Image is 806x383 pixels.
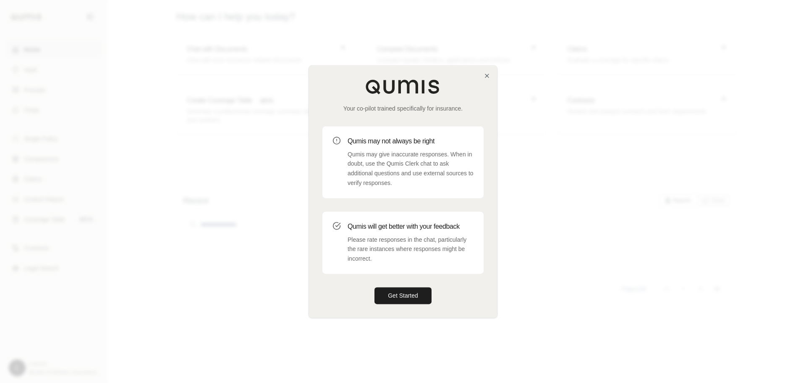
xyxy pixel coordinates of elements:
button: Get Started [374,287,432,304]
p: Qumis may give inaccurate responses. When in doubt, use the Qumis Clerk chat to ask additional qu... [348,150,474,188]
h3: Qumis will get better with your feedback [348,222,474,232]
h3: Qumis may not always be right [348,136,474,146]
img: Qumis Logo [365,79,441,94]
p: Please rate responses in the chat, particularly the rare instances where responses might be incor... [348,235,474,264]
p: Your co-pilot trained specifically for insurance. [322,104,484,113]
